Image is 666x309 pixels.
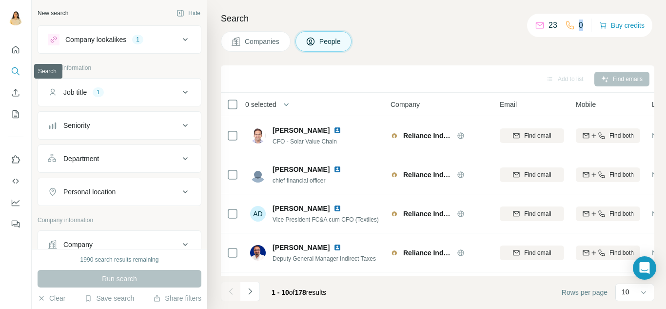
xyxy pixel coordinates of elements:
span: People [319,37,342,46]
span: CFO - Solar Value Chain [273,138,337,145]
button: Quick start [8,41,23,59]
button: Clear [38,293,65,303]
span: results [272,288,326,296]
button: Search [8,62,23,80]
div: Personal location [63,187,116,197]
p: Personal information [38,63,201,72]
button: My lists [8,105,23,123]
button: Find both [576,206,640,221]
img: Avatar [250,128,266,144]
span: 0 selected [245,100,276,109]
span: of [289,288,295,296]
span: Deputy General Manager Indirect Taxes [273,255,376,262]
button: Dashboard [8,194,23,211]
button: Find email [500,128,564,143]
div: 1 [132,35,143,44]
span: Email [500,100,517,109]
button: Find both [576,246,640,260]
div: 1990 search results remaining [80,255,159,264]
img: Avatar [250,245,266,261]
button: Hide [170,6,207,21]
div: 1 [93,88,104,97]
button: Job title1 [38,81,201,104]
button: Use Surfe on LinkedIn [8,151,23,168]
div: Department [63,154,99,164]
span: Find both [609,170,634,179]
span: [PERSON_NAME] [273,165,330,174]
button: Enrich CSV [8,84,23,102]
div: Open Intercom Messenger [633,256,656,280]
span: Find both [609,131,634,140]
button: Feedback [8,215,23,233]
div: AD [250,206,266,222]
div: Company lookalikes [65,35,126,44]
span: 1 - 10 [272,288,289,296]
span: Find email [524,170,551,179]
span: Lists [652,100,666,109]
img: Logo of Reliance Industries [391,210,398,218]
span: [PERSON_NAME] [273,243,330,252]
div: New search [38,9,68,18]
span: Rows per page [562,288,607,297]
button: Navigate to next page [240,282,260,301]
div: Job title [63,87,87,97]
span: 178 [295,288,306,296]
img: LinkedIn logo [333,205,341,212]
button: Save search [84,293,134,303]
span: [PERSON_NAME] [273,125,330,135]
p: Company information [38,216,201,225]
img: LinkedIn logo [333,126,341,134]
img: Avatar [8,10,23,25]
button: Department [38,147,201,170]
span: chief financial officer [273,177,326,184]
button: Find email [500,246,564,260]
img: Logo of Reliance Industries [391,132,398,140]
span: Reliance Industries [403,170,452,180]
span: Find both [609,248,634,257]
p: 23 [548,20,557,31]
button: Use Surfe API [8,172,23,190]
button: Company lookalikes1 [38,28,201,51]
p: 10 [622,287,629,297]
img: Logo of Reliance Industries [391,171,398,179]
img: Logo of Reliance Industries [391,249,398,257]
span: [PERSON_NAME] [273,204,330,213]
h4: Search [221,12,654,25]
button: Share filters [153,293,201,303]
span: Mobile [576,100,596,109]
button: Buy credits [599,19,645,32]
span: Companies [245,37,280,46]
button: Seniority [38,114,201,137]
p: 0 [579,20,583,31]
span: Reliance Industries [403,248,452,258]
span: Company [391,100,420,109]
button: Find both [576,167,640,182]
button: Find email [500,167,564,182]
span: Vice President FC&A cum CFO (Textiles) [273,216,379,223]
span: Find email [524,131,551,140]
span: Reliance Industries [403,209,452,219]
img: LinkedIn logo [333,244,341,251]
div: Seniority [63,121,90,130]
span: Find email [524,248,551,257]
button: Personal location [38,180,201,204]
img: LinkedIn logo [333,165,341,173]
div: Company [63,240,93,249]
img: Avatar [250,167,266,183]
span: Reliance Industries [403,131,452,141]
span: Find email [524,209,551,218]
button: Find email [500,206,564,221]
button: Company [38,233,201,256]
span: Find both [609,209,634,218]
button: Find both [576,128,640,143]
